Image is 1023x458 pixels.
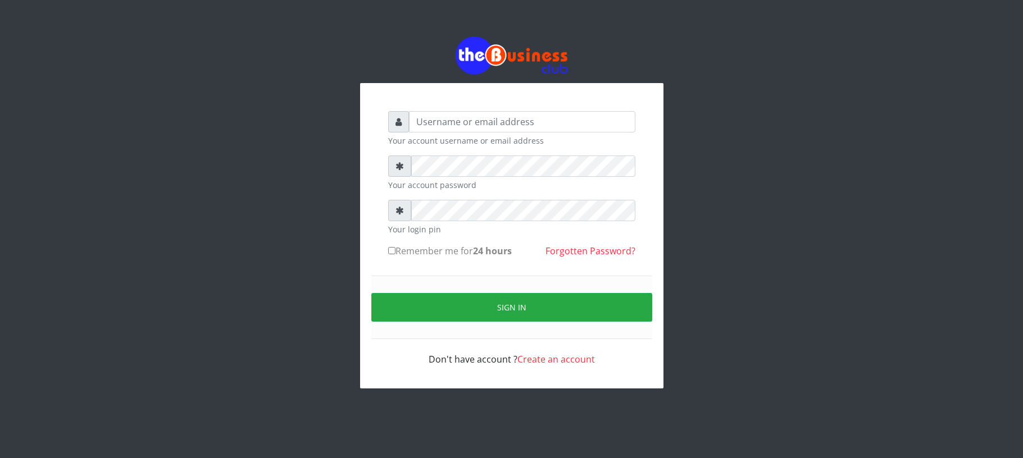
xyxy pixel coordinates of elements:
[517,353,595,365] a: Create an account
[388,247,395,254] input: Remember me for24 hours
[388,179,635,191] small: Your account password
[473,245,512,257] b: 24 hours
[545,245,635,257] a: Forgotten Password?
[388,135,635,146] small: Your account username or email address
[388,244,512,258] label: Remember me for
[388,223,635,235] small: Your login pin
[388,339,635,366] div: Don't have account ?
[371,293,652,322] button: Sign in
[409,111,635,132] input: Username or email address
